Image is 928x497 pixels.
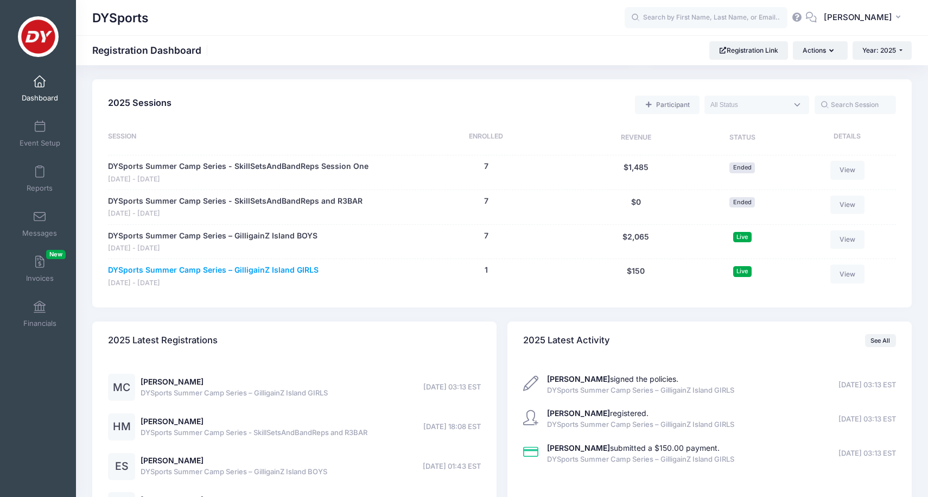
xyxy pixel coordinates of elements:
[141,427,367,438] span: DYSports Summer Camp Series - SkillSetsAndBandReps and R3BAR
[392,131,581,144] div: Enrolled
[108,174,368,185] span: [DATE] - [DATE]
[20,139,60,148] span: Event Setup
[108,265,319,276] a: DYSports Summer Camp Series – GilligainZ Island GIRLS
[22,229,57,238] span: Messages
[18,16,59,57] img: DYSports
[484,230,488,242] button: 7
[46,250,66,259] span: New
[547,419,734,430] span: DYSports Summer Camp Series – GilligainZ Island GIRLS
[581,131,691,144] div: Revenue
[547,443,610,452] strong: [PERSON_NAME]
[108,97,171,108] span: 2025 Sessions
[729,162,755,173] span: Ended
[853,41,912,60] button: Year: 2025
[14,115,66,153] a: Event Setup
[830,230,865,249] a: View
[108,196,363,207] a: DYSports Summer Camp Series - SkillSetsAndBandReps and R3BAR
[108,453,135,480] div: ES
[141,467,327,477] span: DYSports Summer Camp Series – GilligainZ Island BOYS
[733,232,752,242] span: Live
[23,319,56,328] span: Financials
[824,11,892,23] span: [PERSON_NAME]
[108,383,135,393] a: MC
[108,230,317,242] a: DYSports Summer Camp Series – GilligainZ Island BOYS
[793,41,847,60] button: Actions
[108,161,368,172] a: DYSports Summer Camp Series - SkillSetsAndBandReps Session One
[691,131,793,144] div: Status
[108,325,218,356] h4: 2025 Latest Registrations
[865,334,896,347] a: See All
[581,230,691,254] div: $2,065
[581,196,691,219] div: $0
[838,380,896,391] span: [DATE] 03:13 EST
[108,131,392,144] div: Session
[423,461,481,472] span: [DATE] 01:43 EST
[108,278,319,288] span: [DATE] - [DATE]
[484,196,488,207] button: 7
[547,408,610,418] strong: [PERSON_NAME]
[523,325,610,356] h4: 2025 Latest Activity
[22,93,58,103] span: Dashboard
[830,265,865,283] a: View
[793,131,896,144] div: Details
[14,160,66,198] a: Reports
[141,417,204,426] a: [PERSON_NAME]
[625,7,787,29] input: Search by First Name, Last Name, or Email...
[108,423,135,432] a: HM
[14,295,66,333] a: Financials
[733,266,752,276] span: Live
[484,161,488,172] button: 7
[581,265,691,288] div: $150
[729,197,755,207] span: Ended
[547,374,678,383] a: [PERSON_NAME]signed the policies.
[26,274,54,283] span: Invoices
[830,161,865,179] a: View
[108,462,135,471] a: ES
[14,250,66,288] a: InvoicesNew
[141,456,204,465] a: [PERSON_NAME]
[485,265,488,276] button: 1
[108,243,317,254] span: [DATE] - [DATE]
[817,5,912,30] button: [PERSON_NAME]
[581,161,691,184] div: $1,485
[547,408,649,418] a: [PERSON_NAME]registered.
[141,388,328,399] span: DYSports Summer Camp Series – GilligainZ Island GIRLS
[141,377,204,386] a: [PERSON_NAME]
[108,413,135,441] div: HM
[862,46,896,54] span: Year: 2025
[710,100,787,110] textarea: Search
[423,421,481,432] span: [DATE] 18:08 EST
[635,96,699,114] a: Add a new manual registration
[108,374,135,401] div: MC
[92,45,211,56] h1: Registration Dashboard
[838,448,896,459] span: [DATE] 03:13 EST
[547,385,734,396] span: DYSports Summer Camp Series – GilligainZ Island GIRLS
[27,184,53,193] span: Reports
[14,70,66,108] a: Dashboard
[423,382,481,393] span: [DATE] 03:13 EST
[108,209,363,219] span: [DATE] - [DATE]
[838,414,896,425] span: [DATE] 03:13 EST
[830,196,865,214] a: View
[815,96,896,114] input: Search Session
[547,443,720,452] a: [PERSON_NAME]submitted a $150.00 payment.
[14,205,66,243] a: Messages
[92,5,149,30] h1: DYSports
[547,374,610,383] strong: [PERSON_NAME]
[547,454,734,465] span: DYSports Summer Camp Series – GilligainZ Island GIRLS
[709,41,788,60] a: Registration Link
